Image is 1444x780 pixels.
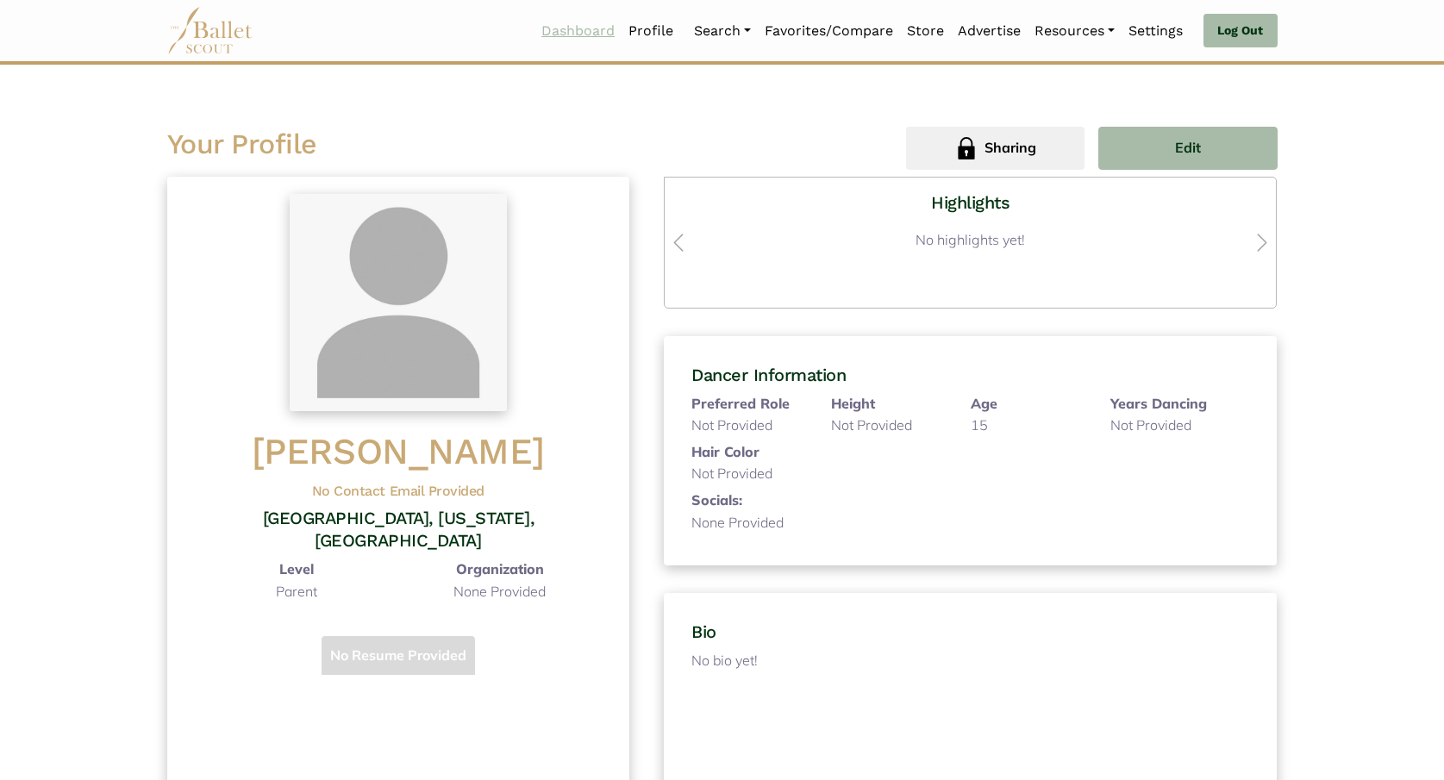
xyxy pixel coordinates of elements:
[1203,14,1277,48] a: Log Out
[263,508,534,551] span: [GEOGRAPHIC_DATA], [US_STATE], [GEOGRAPHIC_DATA]
[691,650,1249,779] p: No bio yet!
[276,583,317,600] span: Parent
[906,127,1085,170] button: Sharing
[1028,13,1122,49] a: Resources
[831,395,875,412] b: Height
[195,483,603,501] h5: No Contact Email Provided
[534,13,622,49] a: Dashboard
[971,395,997,412] b: Age
[456,560,544,577] b: Organization
[1110,415,1222,437] p: Not Provided
[691,364,1249,386] h4: Dancer Information
[691,621,1249,643] h4: Bio
[900,13,951,49] a: Store
[290,194,507,411] img: dummy_profile_pic.jpg
[195,428,603,476] h1: [PERSON_NAME]
[1098,127,1277,170] button: Edit
[691,512,784,534] p: None Provided
[1110,395,1207,412] b: Years Dancing
[971,415,1083,437] p: 15
[951,13,1028,49] a: Advertise
[678,191,1262,214] h4: Highlights
[622,13,680,49] a: Profile
[1122,13,1190,49] a: Settings
[398,581,602,603] p: None Provided
[691,395,790,412] b: Preferred Role
[691,491,742,509] b: Socials:
[1175,137,1201,159] span: Edit
[985,137,1036,159] span: Sharing
[758,13,900,49] a: Favorites/Compare
[691,463,803,485] p: Not Provided
[691,443,760,460] b: Hair Color
[831,416,853,434] span: Not
[678,221,1262,260] p: No highlights yet!
[167,127,709,163] h2: Your Profile
[691,415,803,437] p: Not Provided
[857,416,912,434] span: Provided
[687,13,758,49] a: Search
[279,560,314,577] b: Level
